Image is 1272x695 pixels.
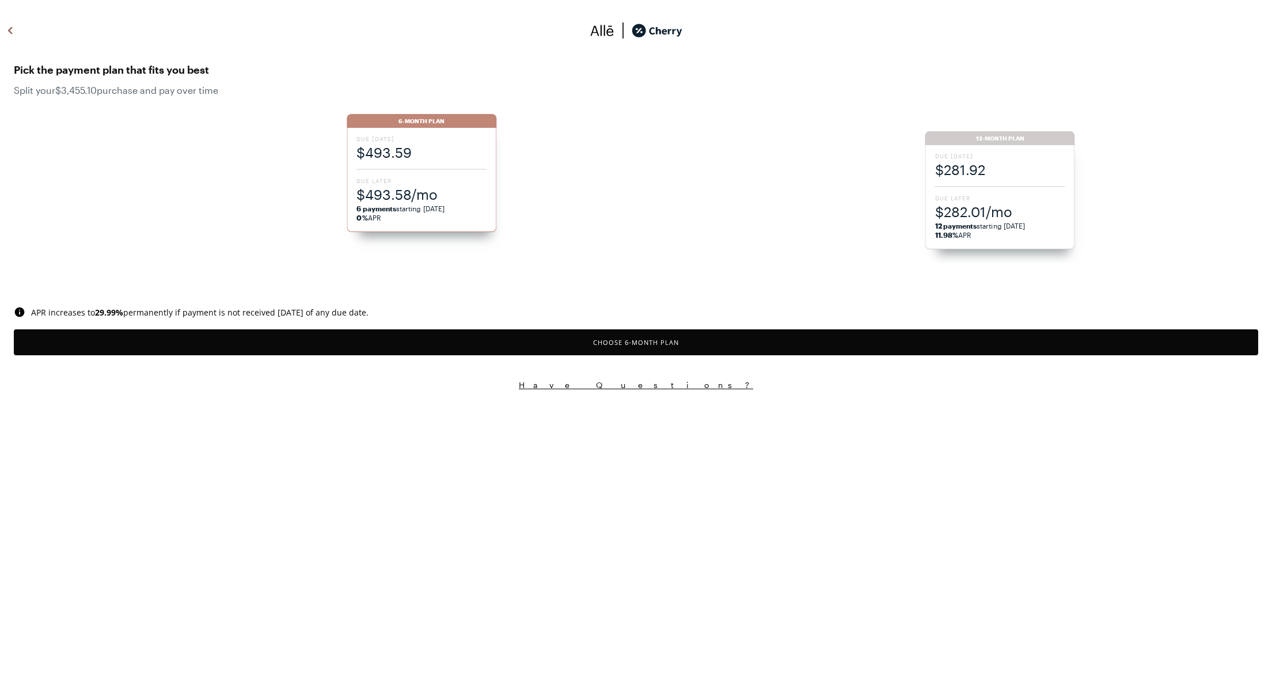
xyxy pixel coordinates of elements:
[935,152,1065,160] span: Due [DATE]
[935,160,1065,179] span: $281.92
[935,231,958,239] strong: 11.98%
[356,143,487,162] span: $493.59
[356,185,487,204] span: $493.58/mo
[590,22,614,39] img: svg%3e
[14,329,1258,355] button: Choose 6-Month Plan
[356,214,367,222] strong: 0%
[95,307,123,318] b: 29.99 %
[632,22,682,39] img: cherry_black_logo-DrOE_MJI.svg
[3,22,17,39] img: svg%3e
[356,177,487,185] span: Due Later
[14,306,25,318] img: svg%3e
[347,114,496,128] div: 6-Month Plan
[356,135,487,143] span: Due [DATE]
[14,85,1258,96] span: Split your $3,455.10 purchase and pay over time
[935,221,1065,240] span: starting [DATE] APR
[935,222,977,230] strong: 12 payments
[925,131,1075,145] div: 12-Month Plan
[935,194,1065,202] span: Due Later
[356,204,396,212] strong: 6 payments
[31,307,369,318] span: APR increases to permanently if payment is not received [DATE] of any due date.
[614,22,632,39] img: svg%3e
[14,60,1258,79] span: Pick the payment plan that fits you best
[935,202,1065,221] span: $282.01/mo
[356,204,487,222] span: starting [DATE] APR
